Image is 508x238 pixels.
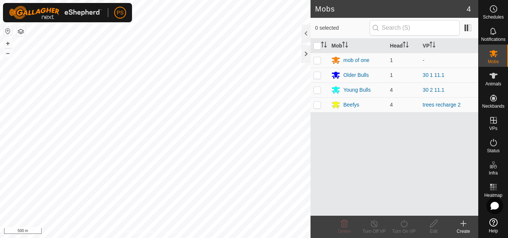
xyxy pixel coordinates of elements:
[488,59,499,64] span: Mobs
[482,104,504,108] span: Neckbands
[117,9,124,17] span: PS
[423,102,461,108] a: trees recharge 2
[390,57,393,63] span: 1
[487,149,499,153] span: Status
[343,56,369,64] div: mob of one
[163,228,184,235] a: Contact Us
[3,49,12,58] button: –
[420,39,478,53] th: VP
[389,228,419,235] div: Turn On VP
[403,43,409,49] p-sorticon: Activate to sort
[467,3,471,14] span: 4
[419,228,448,235] div: Edit
[3,27,12,36] button: Reset Map
[338,229,351,234] span: Delete
[342,43,348,49] p-sorticon: Activate to sort
[390,87,393,93] span: 4
[343,71,369,79] div: Older Bulls
[484,193,502,198] span: Heatmap
[489,229,498,233] span: Help
[9,6,102,19] img: Gallagher Logo
[370,20,460,36] input: Search (S)
[481,37,505,42] span: Notifications
[430,43,435,49] p-sorticon: Activate to sort
[3,39,12,48] button: +
[448,228,478,235] div: Create
[16,27,25,36] button: Map Layers
[485,82,501,86] span: Animals
[489,171,498,175] span: Infra
[423,72,444,78] a: 30 1 11.1
[328,39,387,53] th: Mob
[489,126,497,131] span: VPs
[390,102,393,108] span: 4
[343,101,359,109] div: Beefys
[126,228,154,235] a: Privacy Policy
[423,87,444,93] a: 30 2 11.1
[483,15,504,19] span: Schedules
[343,86,370,94] div: Young Bulls
[321,43,327,49] p-sorticon: Activate to sort
[315,24,369,32] span: 0 selected
[359,228,389,235] div: Turn Off VP
[479,215,508,236] a: Help
[390,72,393,78] span: 1
[387,39,420,53] th: Head
[420,53,478,68] td: -
[315,4,467,13] h2: Mobs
